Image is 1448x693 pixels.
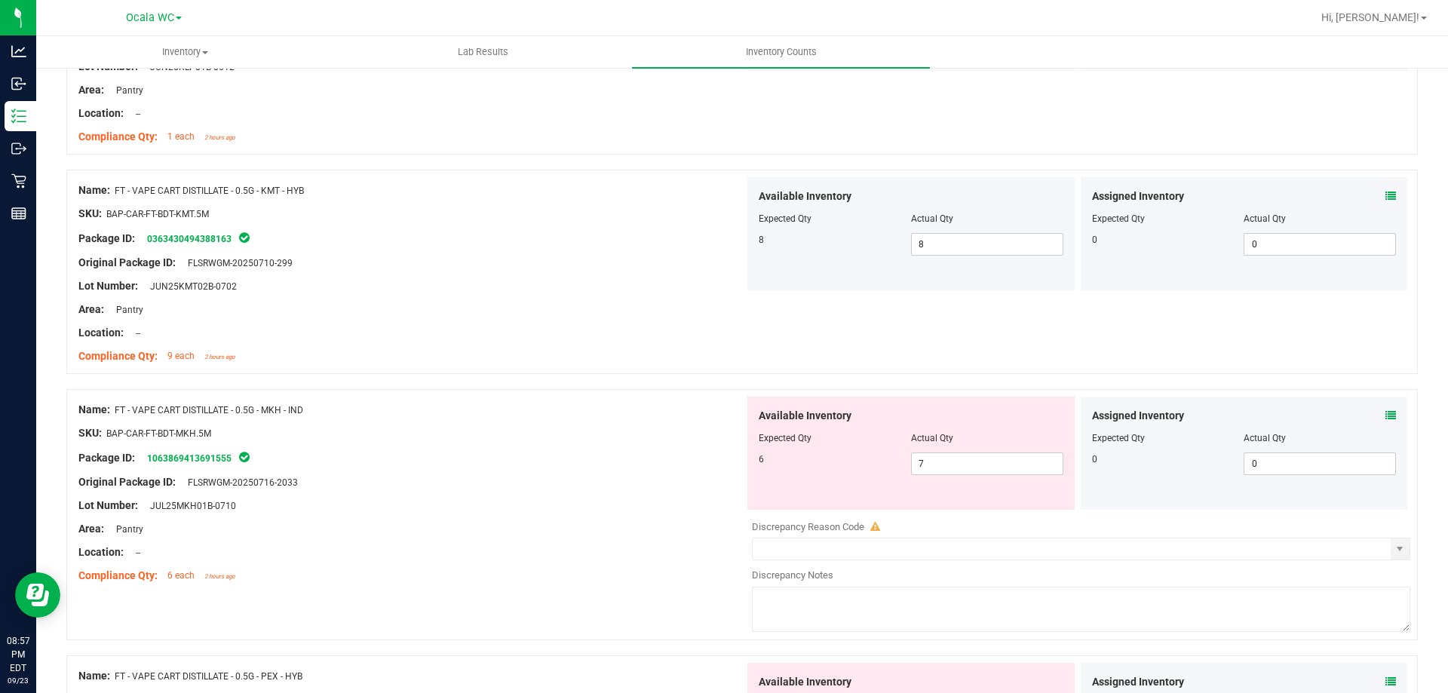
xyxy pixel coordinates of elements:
[1092,452,1244,466] div: 0
[78,84,104,96] span: Area:
[78,350,158,362] span: Compliance Qty:
[911,433,953,443] span: Actual Qty
[78,403,110,415] span: Name:
[78,427,102,439] span: SKU:
[106,209,209,219] span: BAP-CAR-FT-BDT-KMT.5M
[1391,538,1410,560] span: select
[78,569,158,581] span: Compliance Qty:
[752,568,1410,583] div: Discrepancy Notes
[759,213,811,224] span: Expected Qty
[180,477,298,488] span: FLSRWGM-20250716-2033
[37,45,333,59] span: Inventory
[115,671,302,682] span: FT - VAPE CART DISTILLATE - 0.5G - PEX - HYB
[36,36,334,68] a: Inventory
[78,280,138,292] span: Lot Number:
[1092,189,1184,204] span: Assigned Inventory
[11,173,26,189] inline-svg: Retail
[15,572,60,618] iframe: Resource center
[759,235,764,245] span: 8
[180,258,293,268] span: FLSRWGM-20250710-299
[11,44,26,59] inline-svg: Analytics
[1244,431,1396,445] div: Actual Qty
[167,131,195,142] span: 1 each
[106,428,211,439] span: BAP-CAR-FT-BDT-MKH.5M
[911,213,953,224] span: Actual Qty
[78,130,158,143] span: Compliance Qty:
[109,305,143,315] span: Pantry
[1092,431,1244,445] div: Expected Qty
[1244,234,1395,255] input: 0
[128,328,140,339] span: --
[78,499,138,511] span: Lot Number:
[143,501,236,511] span: JUL25MKH01B-0710
[204,134,235,141] span: 2 hours ago
[11,76,26,91] inline-svg: Inbound
[147,453,232,464] a: 1063869413691555
[147,234,232,244] a: 0363430494388163
[167,351,195,361] span: 9 each
[115,405,303,415] span: FT - VAPE CART DISTILLATE - 0.5G - MKH - IND
[78,207,102,219] span: SKU:
[143,281,237,292] span: JUN25KMT02B-0702
[109,524,143,535] span: Pantry
[1244,453,1395,474] input: 0
[109,85,143,96] span: Pantry
[78,327,124,339] span: Location:
[759,454,764,465] span: 6
[78,184,110,196] span: Name:
[1321,11,1419,23] span: Hi, [PERSON_NAME]!
[7,675,29,686] p: 09/23
[78,232,135,244] span: Package ID:
[759,433,811,443] span: Expected Qty
[238,230,251,245] span: In Sync
[334,36,632,68] a: Lab Results
[78,670,110,682] span: Name:
[1092,674,1184,690] span: Assigned Inventory
[11,141,26,156] inline-svg: Outbound
[204,573,235,580] span: 2 hours ago
[632,36,930,68] a: Inventory Counts
[11,109,26,124] inline-svg: Inventory
[115,186,304,196] span: FT - VAPE CART DISTILLATE - 0.5G - KMT - HYB
[1092,212,1244,225] div: Expected Qty
[759,408,851,424] span: Available Inventory
[78,546,124,558] span: Location:
[238,449,251,465] span: In Sync
[78,60,138,72] span: Lot Number:
[437,45,529,59] span: Lab Results
[11,206,26,221] inline-svg: Reports
[128,547,140,558] span: --
[912,234,1063,255] input: 8
[167,570,195,581] span: 6 each
[78,107,124,119] span: Location:
[78,523,104,535] span: Area:
[1092,233,1244,247] div: 0
[726,45,837,59] span: Inventory Counts
[126,11,174,24] span: Ocala WC
[912,453,1063,474] input: 7
[78,452,135,464] span: Package ID:
[1244,212,1396,225] div: Actual Qty
[78,256,176,268] span: Original Package ID:
[752,521,864,532] span: Discrepancy Reason Code
[759,674,851,690] span: Available Inventory
[78,476,176,488] span: Original Package ID:
[7,634,29,675] p: 08:57 PM EDT
[143,62,235,72] span: JUN25KLP01B-0612
[1092,408,1184,424] span: Assigned Inventory
[78,303,104,315] span: Area:
[204,354,235,360] span: 2 hours ago
[128,109,140,119] span: --
[759,189,851,204] span: Available Inventory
